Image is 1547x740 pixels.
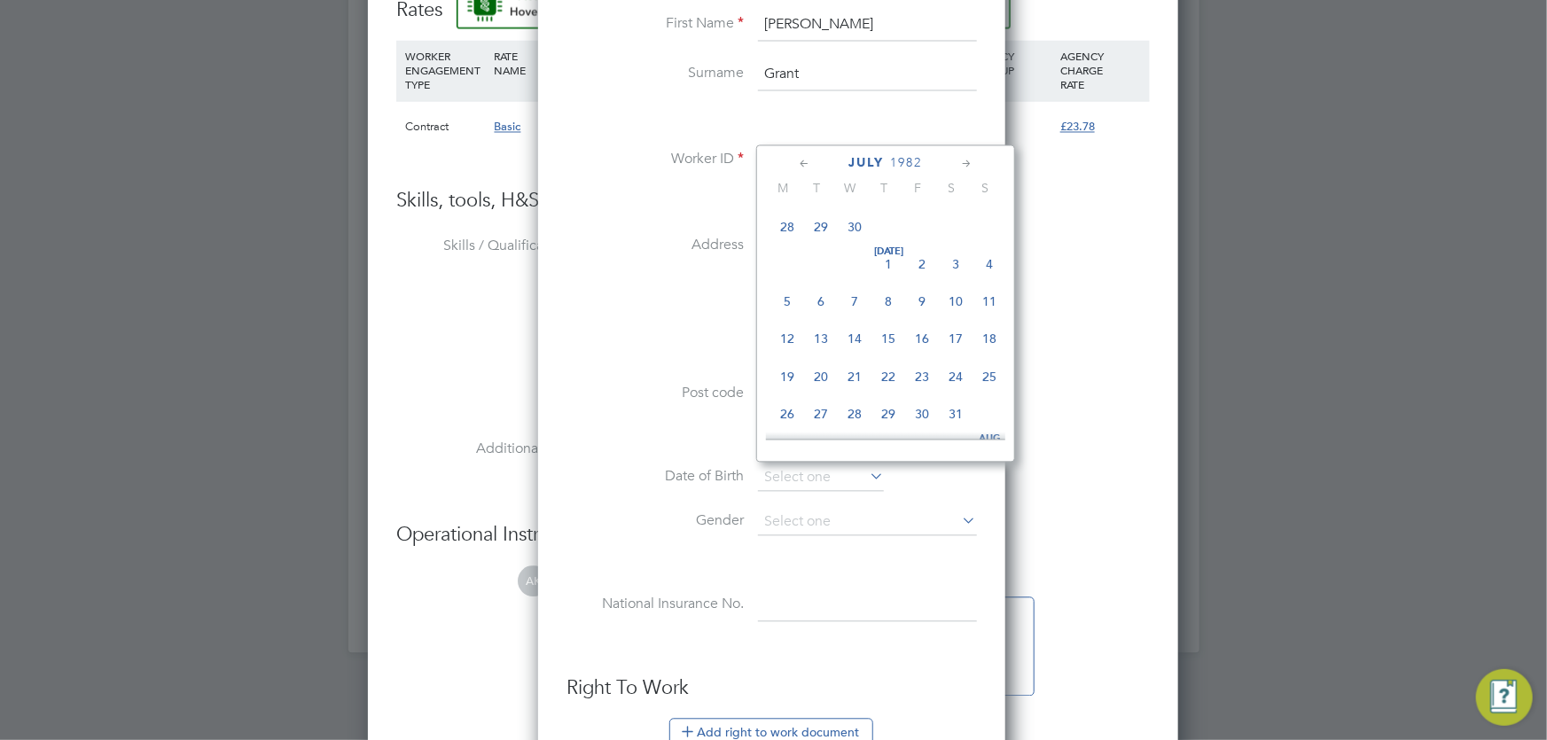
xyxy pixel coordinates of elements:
[800,181,833,197] span: T
[939,322,973,355] span: 17
[973,360,1006,393] span: 25
[905,284,939,318] span: 9
[871,322,905,355] span: 15
[891,156,923,171] span: 1982
[804,397,838,431] span: 27
[838,210,871,244] span: 30
[901,181,934,197] span: F
[566,468,744,487] label: Date of Birth
[566,676,977,702] h3: Right To Work
[770,210,804,244] span: 28
[973,322,1006,355] span: 18
[833,181,867,197] span: W
[973,247,1006,281] span: 4
[1056,41,1145,101] div: AGENCY CHARGE RATE
[770,322,804,355] span: 12
[867,181,901,197] span: T
[804,322,838,355] span: 13
[566,151,744,169] label: Worker ID
[966,41,1056,87] div: AGENCY MARKUP
[849,156,885,171] span: July
[401,41,490,101] div: WORKER ENGAGEMENT TYPE
[871,397,905,431] span: 29
[838,322,871,355] span: 14
[566,596,744,614] label: National Insurance No.
[495,120,521,135] span: Basic
[838,360,871,393] span: 21
[396,523,1150,549] h3: Operational Instructions & Comments
[905,247,939,281] span: 2
[770,360,804,393] span: 19
[758,465,884,492] input: Select one
[939,284,973,318] span: 10
[838,284,871,318] span: 7
[396,238,574,256] label: Skills / Qualifications
[396,189,1150,214] h3: Skills, tools, H&S
[973,284,1006,318] span: 11
[905,322,939,355] span: 16
[871,360,905,393] span: 22
[804,210,838,244] span: 29
[770,397,804,431] span: 26
[838,397,871,431] span: 28
[766,181,800,197] span: M
[804,360,838,393] span: 20
[871,247,905,256] span: [DATE]
[566,512,744,531] label: Gender
[871,247,905,281] span: 1
[518,566,549,597] span: AK
[905,397,939,431] span: 30
[1476,669,1533,726] button: Engage Resource Center
[396,440,574,459] label: Additional H&S
[490,41,609,87] div: RATE NAME
[939,360,973,393] span: 24
[566,15,744,34] label: First Name
[566,237,744,255] label: Address
[758,510,977,536] input: Select one
[939,397,973,431] span: 31
[939,247,973,281] span: 3
[968,181,1002,197] span: S
[396,353,574,371] label: Tools
[871,284,905,318] span: 8
[1060,120,1095,135] span: £23.78
[401,102,490,153] div: Contract
[934,181,968,197] span: S
[566,385,744,403] label: Post code
[770,284,804,318] span: 5
[804,284,838,318] span: 6
[566,65,744,83] label: Surname
[905,360,939,393] span: 23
